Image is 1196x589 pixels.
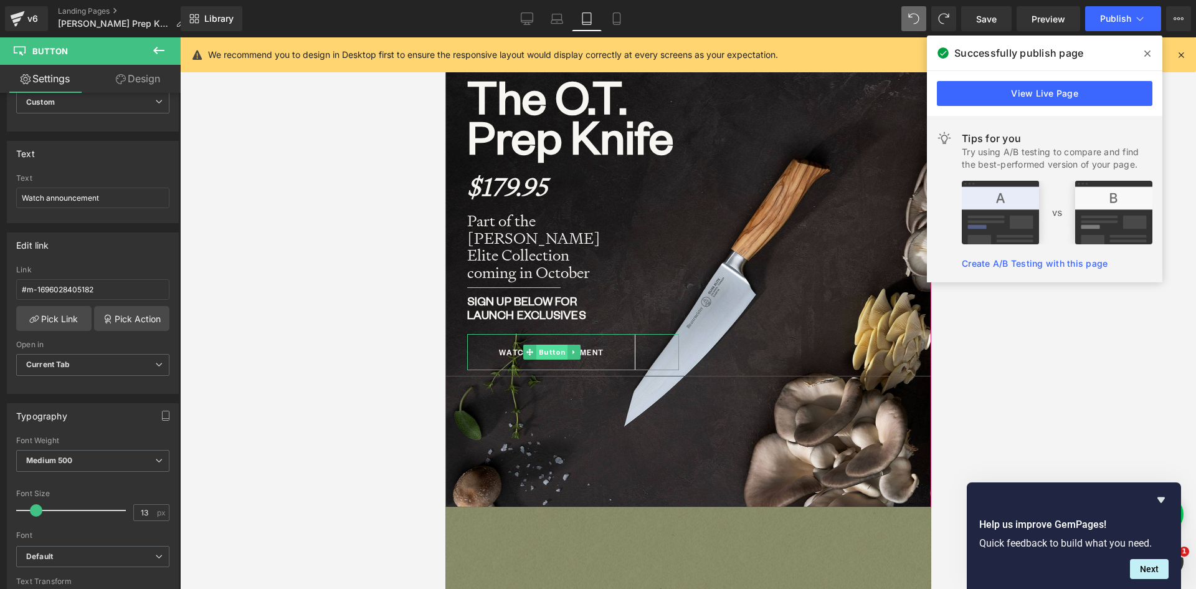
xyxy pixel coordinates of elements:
button: More [1166,6,1191,31]
b: Medium 500 [26,456,72,465]
a: Tablet [572,6,602,31]
div: Text [16,174,169,183]
b: Current Tab [26,360,70,369]
div: Help us improve GemPages! [979,492,1169,579]
div: Try using A/B testing to compare and find the best-performed version of your page. [962,146,1152,171]
a: Preview [1017,6,1080,31]
a: Pick Action [94,306,169,331]
span: px [157,509,168,517]
span: Successfully publish page [954,45,1083,60]
span: Button [91,307,122,322]
button: Redo [931,6,956,31]
img: tip.png [962,181,1152,244]
a: Create A/B Testing with this page [962,258,1108,269]
a: New Library [181,6,242,31]
p: We recommend you to design in Desktop first to ensure the responsive layout would display correct... [208,48,778,62]
span: Publish [1100,14,1131,24]
span: Library [204,13,234,24]
input: https://your-shop.myshopify.com [16,279,169,300]
a: v6 [5,6,48,31]
strong: $179.95 [22,133,102,166]
img: light.svg [937,131,952,146]
span: [PERSON_NAME] Prep Knife [58,19,171,29]
a: Mobile [602,6,632,31]
div: v6 [25,11,40,27]
div: Font Size [16,489,169,498]
a: Pick Link [16,306,92,331]
div: Typography [16,404,67,421]
button: Next question [1130,559,1169,579]
span: Preview [1032,12,1065,26]
a: Design [93,65,183,93]
a: Desktop [512,6,542,31]
b: Prep Knife [22,69,228,128]
div: Font [16,531,169,540]
p: Quick feedback to build what you need. [979,537,1169,549]
strong: Sign Up Below for Launch Exclusives [22,256,141,284]
span: Button [32,46,68,56]
a: Laptop [542,6,572,31]
button: Undo [901,6,926,31]
b: Default [26,552,155,562]
div: Link [16,266,169,274]
div: Tips for you [962,131,1152,146]
button: Publish [1085,6,1161,31]
span: 1 [1179,547,1189,557]
div: Text Transform [16,577,169,586]
div: Open in [16,340,169,349]
a: Expand / Collapse [122,307,135,322]
div: Text [16,141,35,159]
a: View Live Page [937,81,1152,106]
strong: Part of the [PERSON_NAME] Elite Collection coming in October [22,173,155,245]
span: Watch announcement [54,310,158,320]
h2: Help us improve GemPages! [979,517,1169,532]
div: Font Weight [16,436,169,445]
a: Landing Pages [58,6,194,16]
div: Edit link [16,233,49,251]
button: Hide survey [1154,492,1169,507]
b: The O.T. [22,29,182,88]
span: Save [976,12,997,26]
b: Custom [26,97,55,108]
